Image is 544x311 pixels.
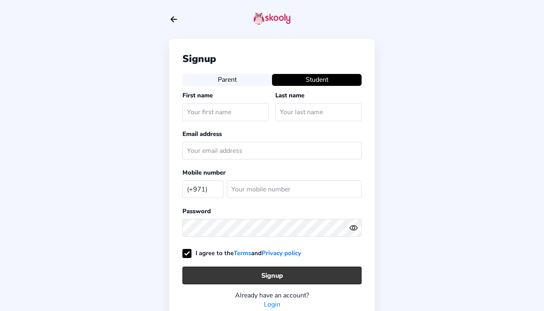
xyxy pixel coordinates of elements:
[182,91,213,99] label: First name
[275,103,362,121] input: Your last name
[275,91,304,99] label: Last name
[182,207,211,215] label: Password
[182,267,362,284] button: Signup
[182,74,272,85] button: Parent
[182,249,301,257] label: I agree to the and
[182,130,222,138] label: Email address
[182,103,269,121] input: Your first name
[182,168,226,177] label: Mobile number
[227,180,362,198] input: Your mobile number
[169,15,178,24] button: arrow back outline
[254,12,290,25] img: skooly-logo.png
[262,249,301,257] a: Privacy policy
[264,300,280,309] a: Login
[182,52,362,65] div: Signup
[272,74,362,85] button: Student
[349,223,362,232] button: eye outlineeye off outline
[182,142,362,159] input: Your email address
[349,223,358,232] ion-icon: eye outline
[182,291,362,300] div: Already have an account?
[234,249,251,257] a: Terms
